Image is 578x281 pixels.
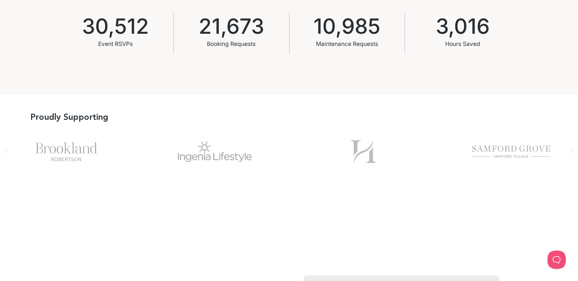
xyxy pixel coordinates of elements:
[3,148,9,154] div: Previous slide
[82,16,149,37] span: 30,512
[548,251,566,269] iframe: Toggle Customer Support
[314,37,381,51] div: Maintenance Requests
[148,127,282,176] div: 10 / 11
[199,16,264,37] span: 21,673
[436,37,490,51] div: Hours Saved
[30,113,108,121] h3: Proudly Supporting
[314,16,381,37] span: 10,985
[297,127,430,176] div: Picture1
[148,127,282,176] div: Ingenia
[569,148,575,154] div: Next slide
[445,127,578,176] div: Samford Grove
[199,37,264,51] div: Booking Requests
[297,127,430,176] div: 11 / 11
[445,127,578,176] div: 1 / 11
[436,16,490,37] span: 3,016
[82,37,149,51] div: Event RSVPs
